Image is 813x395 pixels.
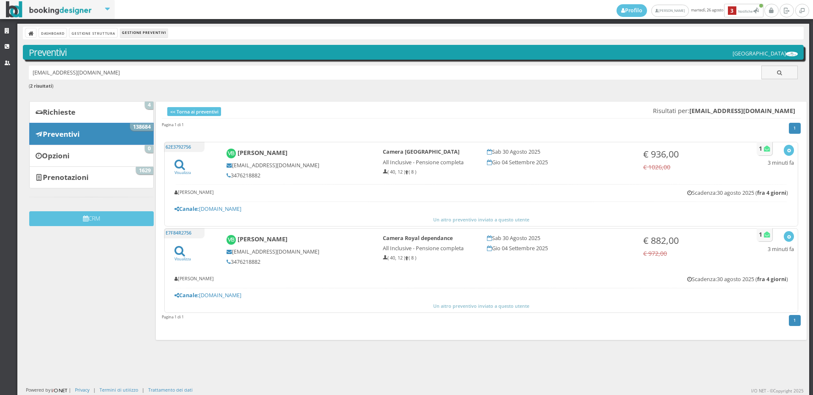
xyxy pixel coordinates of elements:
[227,235,236,245] img: Vanessa Bonici
[174,190,214,195] h6: [PERSON_NAME]
[487,149,632,155] h5: Sab 30 Agosto 2025
[30,83,52,89] b: 2 risultati
[43,107,75,117] b: Richieste
[174,276,214,282] h6: [PERSON_NAME]
[29,166,154,188] a: Prenotazioni 1629
[759,230,762,238] b: 1
[162,122,184,127] h45: Pagina 1 di 1
[227,149,236,158] img: Vanessa Bonici
[174,292,199,299] b: Canale:
[29,145,154,167] a: Opzioni 0
[227,259,371,265] h5: 3476218882
[93,387,96,393] div: |
[789,315,801,326] a: 1
[174,164,191,175] a: Visualizza
[174,251,191,262] a: Visualizza
[164,142,205,152] h5: 62E3792756
[29,101,154,123] a: Richieste 4
[687,190,788,196] h5: Scadenza:
[643,250,736,257] h4: € 972,00
[238,235,288,243] b: [PERSON_NAME]
[643,163,736,171] h4: € 1026,00
[26,387,71,394] div: Powered by |
[733,50,798,57] h5: [GEOGRAPHIC_DATA]
[786,52,798,56] img: ea773b7e7d3611ed9c9d0608f5526cb6.png
[145,145,153,153] span: 0
[130,123,153,131] span: 138684
[43,129,80,139] b: Preventivi
[383,255,476,261] h6: ( 40, 12 ) ( 8 )
[617,4,764,17] span: martedì, 26 agosto
[29,211,154,226] button: CRM
[717,276,788,283] span: 30 agosto 2025 ( )
[29,66,762,80] input: Ricerca cliente - (inserisci il codice, il nome, il cognome, il numero di telefono o la mail)
[487,245,632,251] h5: Gio 04 Settembre 2025
[383,169,476,175] h6: ( 40, 12 ) ( 8 )
[174,292,788,298] h5: [DOMAIN_NAME]
[167,107,221,116] a: << Torna ai preventivi
[100,387,138,393] a: Termini di utilizzo
[238,149,288,157] b: [PERSON_NAME]
[383,148,459,155] b: Camera [GEOGRAPHIC_DATA]
[136,167,153,174] span: 1629
[162,314,184,320] h45: Pagina 1 di 1
[29,47,798,58] h3: Preventivi
[717,189,788,196] span: 30 agosto 2025 ( )
[768,160,794,166] h5: 3 minuti fa
[643,149,736,160] h3: € 936,00
[724,4,763,17] button: 3Notifiche
[169,216,794,224] button: Un altro preventivo inviato a questo utente
[643,235,736,246] h3: € 882,00
[757,276,786,283] b: fra 4 giorni
[487,159,632,166] h5: Gio 04 Settembre 2025
[43,172,88,182] b: Prenotazioni
[687,276,788,282] h5: Scadenza:
[174,206,788,212] h5: [DOMAIN_NAME]
[164,228,205,238] h5: E7F84R2756
[75,387,89,393] a: Privacy
[789,123,801,134] a: 1
[653,107,795,114] span: Risultati per:
[759,144,762,152] b: 1
[29,83,798,89] h6: ( )
[69,28,117,37] a: Gestione Struttura
[689,107,795,115] b: [EMAIL_ADDRESS][DOMAIN_NAME]
[227,172,371,179] h5: 3476218882
[50,387,69,394] img: ionet_small_logo.png
[142,387,144,393] div: |
[383,159,476,166] h5: All Inclusive - Pensione completa
[383,235,453,242] b: Camera Royal dependance
[169,302,794,310] button: Un altro preventivo inviato a questo utente
[120,28,168,38] li: Gestione Preventivi
[757,189,786,196] b: fra 4 giorni
[29,123,154,145] a: Preventivi 138684
[148,387,193,393] a: Trattamento dei dati
[227,162,371,168] h5: [EMAIL_ADDRESS][DOMAIN_NAME]
[174,205,199,213] b: Canale:
[768,246,794,252] h5: 3 minuti fa
[6,1,92,18] img: BookingDesigner.com
[728,6,736,15] b: 3
[651,5,689,17] a: [PERSON_NAME]
[42,151,69,160] b: Opzioni
[487,235,632,241] h5: Sab 30 Agosto 2025
[383,245,476,251] h5: All Inclusive - Pensione completa
[227,249,371,255] h5: [EMAIL_ADDRESS][DOMAIN_NAME]
[39,28,66,37] a: Dashboard
[145,102,153,109] span: 4
[617,4,647,17] a: Profilo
